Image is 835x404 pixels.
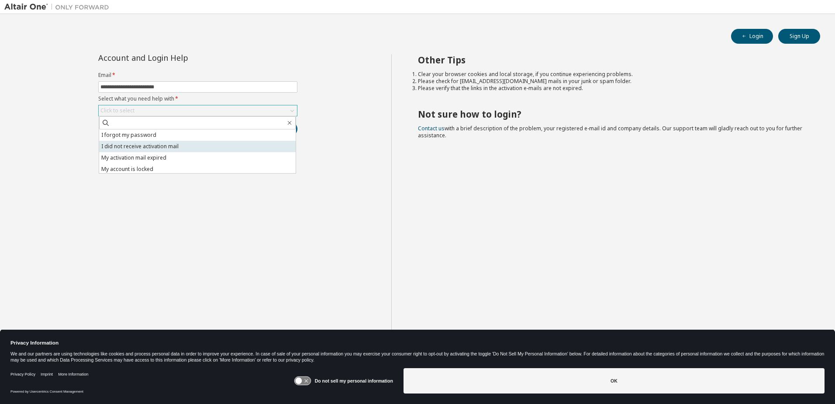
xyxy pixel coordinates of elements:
img: Altair One [4,3,114,11]
h2: Other Tips [418,54,805,66]
li: Clear your browser cookies and local storage, if you continue experiencing problems. [418,71,805,78]
label: Select what you need help with [98,95,297,102]
button: Login [731,29,773,44]
label: Email [98,72,297,79]
li: I forgot my password [99,129,296,141]
h2: Not sure how to login? [418,108,805,120]
li: Please check for [EMAIL_ADDRESS][DOMAIN_NAME] mails in your junk or spam folder. [418,78,805,85]
a: Contact us [418,125,445,132]
button: Sign Up [778,29,820,44]
li: Please verify that the links in the activation e-mails are not expired. [418,85,805,92]
div: Click to select [100,107,135,114]
div: Account and Login Help [98,54,258,61]
div: Click to select [99,105,297,116]
span: with a brief description of the problem, your registered e-mail id and company details. Our suppo... [418,125,802,139]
